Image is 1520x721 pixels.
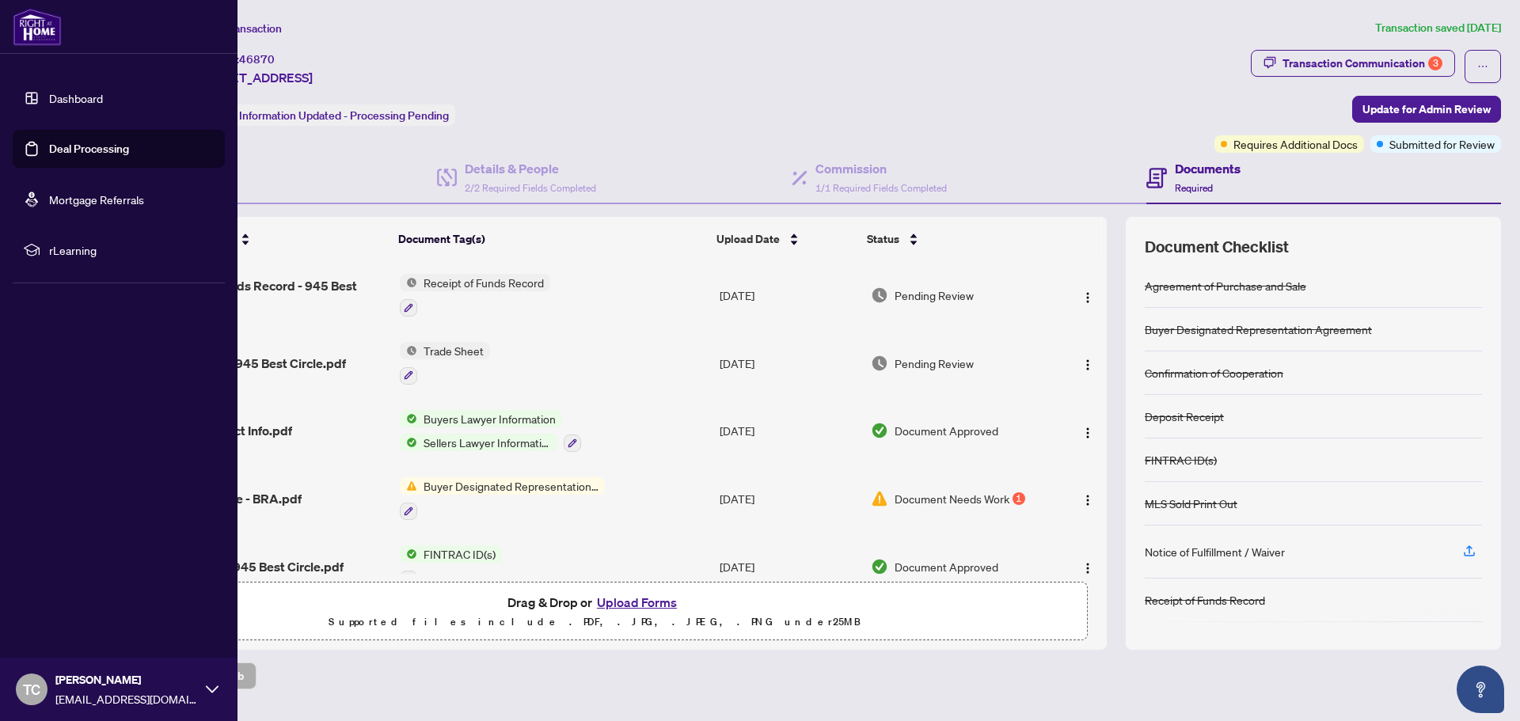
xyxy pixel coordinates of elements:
span: Document Needs Work [895,490,1009,507]
span: Buyers Lawyer Information [417,410,562,427]
span: Receipt of Funds Record [417,274,550,291]
td: [DATE] [713,261,864,329]
div: Buyer Designated Representation Agreement [1145,321,1372,338]
button: Logo [1075,486,1100,511]
h4: Documents [1175,159,1241,178]
div: MLS Sold Print Out [1145,495,1237,512]
img: Status Icon [400,434,417,451]
div: Agreement of Purchase and Sale [1145,277,1306,294]
button: Logo [1075,418,1100,443]
button: Logo [1075,283,1100,308]
span: Required [1175,182,1213,194]
span: Document Approved [895,558,998,575]
span: FINTRAC ID(s) [417,545,502,563]
span: [PERSON_NAME] [55,671,198,689]
button: Upload Forms [592,592,682,613]
button: Transaction Communication3 [1251,50,1455,77]
td: [DATE] [713,465,864,533]
span: Document Checklist [1145,236,1289,258]
span: Update for Admin Review [1362,97,1491,122]
th: (12) File Name [149,217,393,261]
img: Status Icon [400,477,417,495]
span: Requires Additional Docs [1233,135,1358,153]
img: Document Status [871,422,888,439]
span: 46870 [239,52,275,66]
button: Update for Admin Review [1352,96,1501,123]
img: Status Icon [400,545,417,563]
td: [DATE] [713,397,864,465]
p: Supported files include .PDF, .JPG, .JPEG, .PNG under 25 MB [112,613,1077,632]
span: [STREET_ADDRESS] [196,68,313,87]
div: Notice of Fulfillment / Waiver [1145,543,1285,560]
img: logo [13,8,62,46]
th: Upload Date [710,217,861,261]
span: Sellers Lawyer Information [417,434,557,451]
span: Status [867,230,899,248]
span: Receipt of Funds Record - 945 Best Circle.pdf [155,276,387,314]
span: Drag & Drop orUpload FormsSupported files include .PDF, .JPG, .JPEG, .PNG under25MB [102,582,1087,641]
img: Logo [1081,562,1094,575]
div: Status: [196,104,455,126]
img: Document Status [871,490,888,507]
span: Trade Sheet - 945 Best Circle.pdf [155,354,346,373]
h4: Commission [815,159,947,178]
img: Status Icon [400,410,417,427]
td: [DATE] [713,533,864,601]
a: Dashboard [49,91,103,105]
span: [EMAIL_ADDRESS][DOMAIN_NAME] [55,690,198,708]
span: rLearning [49,241,214,259]
h4: Details & People [465,159,596,178]
button: Logo [1075,554,1100,579]
img: Document Status [871,287,888,304]
img: Logo [1081,494,1094,507]
img: Logo [1081,291,1094,304]
button: Status IconBuyers Lawyer InformationStatus IconSellers Lawyer Information [400,410,581,453]
span: TC [23,678,40,700]
div: Transaction Communication [1282,51,1442,76]
div: 3 [1428,56,1442,70]
span: Pending Review [895,355,974,372]
img: Status Icon [400,342,417,359]
button: Status IconFINTRAC ID(s) [400,545,502,588]
button: Status IconReceipt of Funds Record [400,274,550,317]
div: Confirmation of Cooperation [1145,364,1283,381]
span: Document Approved [895,422,998,439]
div: Deposit Receipt [1145,408,1224,425]
span: 1/1 Required Fields Completed [815,182,947,194]
img: Document Status [871,355,888,372]
span: 2/2 Required Fields Completed [465,182,596,194]
span: ellipsis [1477,61,1488,72]
a: Mortgage Referrals [49,192,144,207]
img: Document Status [871,558,888,575]
span: Buyer Designated Representation Agreement [417,477,605,495]
td: [DATE] [713,329,864,397]
span: Upload Date [716,230,780,248]
img: Logo [1081,427,1094,439]
button: Open asap [1457,666,1504,713]
span: Information Updated - Processing Pending [239,108,449,123]
img: Logo [1081,359,1094,371]
th: Document Tag(s) [392,217,709,261]
article: Transaction saved [DATE] [1375,19,1501,37]
span: Pending Review [895,287,974,304]
span: Drag & Drop or [507,592,682,613]
div: Receipt of Funds Record [1145,591,1265,609]
button: Logo [1075,351,1100,376]
span: FINTRAC ID - 945 Best Circle.pdf [155,557,344,576]
span: Trade Sheet [417,342,490,359]
span: View Transaction [197,21,282,36]
th: Status [861,217,1049,261]
a: Deal Processing [49,142,129,156]
div: FINTRAC ID(s) [1145,451,1217,469]
button: Status IconBuyer Designated Representation Agreement [400,477,605,520]
button: Status IconTrade Sheet [400,342,490,385]
div: 1 [1013,492,1025,505]
span: Submitted for Review [1389,135,1495,153]
img: Status Icon [400,274,417,291]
